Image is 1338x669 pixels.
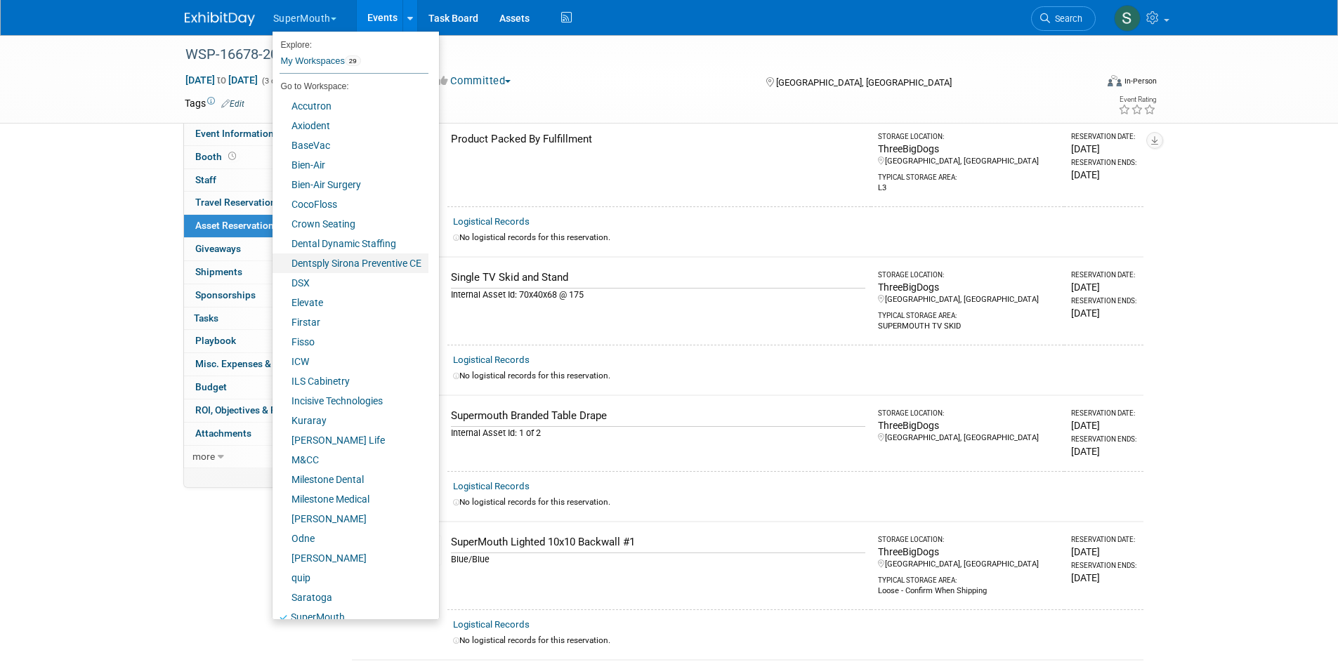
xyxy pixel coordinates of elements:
a: Logistical Records [453,216,530,227]
span: (3 days) [261,77,290,86]
div: SuperMouth Lighted 10x10 Backwall #1 [451,535,866,550]
div: Reservation Date: [1071,409,1138,418]
span: to [215,74,228,86]
div: No logistical records for this reservation. [453,496,1138,508]
div: In-Person [1124,76,1157,86]
div: WSP-16678-2025 [181,42,1075,67]
div: Event Rating [1118,96,1156,103]
a: Search [1031,6,1096,31]
div: Storage Location: [878,132,1058,142]
div: Reservation Date: [1071,132,1138,142]
a: SuperMouth [273,607,428,627]
a: CocoFloss [273,194,428,214]
img: Format-Inperson.png [1108,75,1122,86]
a: ILS Cabinetry [273,371,428,391]
button: Committed [433,74,516,88]
a: [PERSON_NAME] Life [273,430,428,450]
div: [DATE] [1071,142,1138,156]
a: ICW [273,352,428,371]
div: ThreeBigDogs [878,142,1058,156]
div: SUPERMOUTH TV SKID [878,321,1058,332]
div: [DATE] [1071,444,1138,458]
div: Internal Asset Id: 70x40x68 @ 175 [451,288,866,301]
div: Reservation Ends: [1071,296,1138,306]
span: [GEOGRAPHIC_DATA], [GEOGRAPHIC_DATA] [776,77,952,88]
a: My Workspaces29 [280,49,428,73]
a: Logistical Records [453,481,530,491]
div: ThreeBigDogs [878,280,1058,294]
div: L3 [878,183,1058,194]
a: DSX [273,273,428,293]
div: [DATE] [1071,418,1138,432]
span: Misc. Expenses & Credits [195,358,305,369]
a: Milestone Medical [273,489,428,509]
div: No logistical records for this reservation. [453,370,1138,382]
div: [DATE] [1071,168,1138,182]
img: Sam Murphy [1114,5,1141,32]
a: Travel Reservations [184,192,330,214]
div: Supermouth Branded Table Drape [451,409,866,423]
a: Misc. Expenses & Credits [184,353,330,376]
div: [DATE] [1071,571,1138,585]
a: ROI, Objectives & ROO [184,399,330,422]
span: Asset Reservations [195,220,293,231]
li: Go to Workspace: [273,77,428,95]
div: Product Packed By Fulfillment [451,132,866,147]
div: [GEOGRAPHIC_DATA], [GEOGRAPHIC_DATA] [878,432,1058,444]
span: Tasks [194,312,218,324]
span: Search [1050,13,1082,24]
div: [DATE] [1071,306,1138,320]
div: ThreeBigDogs [878,545,1058,559]
div: ThreeBigDogs [878,418,1058,432]
span: Attachments [195,428,251,439]
div: Reservation Date: [1071,535,1138,545]
a: Saratoga [273,588,428,607]
li: Explore: [273,37,428,49]
span: Sponsorships [195,289,256,300]
a: BaseVac [273,135,428,155]
a: Bien-Air Surgery [273,175,428,194]
a: Booth [184,146,330,168]
div: Reservation Ends: [1071,435,1138,444]
a: Budget [184,376,330,399]
a: Attachments [184,423,330,445]
a: Incisive Technologies [273,391,428,411]
a: Edit [221,99,244,109]
div: [DATE] [1071,280,1138,294]
a: Shipments [184,261,330,284]
div: Reservation Ends: [1071,158,1138,168]
span: more [192,451,215,462]
span: Budget [195,381,227,392]
a: Firstar [273,312,428,332]
td: Tags [185,96,244,110]
a: Event Information [184,123,330,145]
div: [DATE] [1071,545,1138,559]
a: Staff [184,169,330,192]
div: Typical Storage Area: [878,570,1058,585]
a: Fisso [273,332,428,352]
a: Sponsorships [184,284,330,307]
div: Blue/Blue [451,552,866,566]
a: Accutron [273,96,428,116]
div: No logistical records for this reservation. [453,232,1138,244]
div: Typical Storage Area: [878,305,1058,321]
span: Playbook [195,335,236,346]
div: Storage Location: [878,535,1058,545]
div: Reservation Date: [1071,270,1138,280]
div: Storage Location: [878,409,1058,418]
span: [DATE] [DATE] [185,74,258,86]
a: Tasks [184,307,330,330]
a: M&CC [273,450,428,470]
a: Milestone Dental [273,470,428,489]
span: Booth [195,151,239,162]
a: Bien-Air [273,155,428,175]
span: Staff [195,174,216,185]
a: Odne [273,529,428,548]
span: Giveaways [195,243,241,254]
div: Event Format [1013,73,1157,94]
div: Typical Storage Area: [878,167,1058,183]
a: quip [273,568,428,588]
div: No logistical records for this reservation. [453,635,1138,647]
a: [PERSON_NAME] [273,548,428,568]
span: Booth not reserved yet [225,151,239,161]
